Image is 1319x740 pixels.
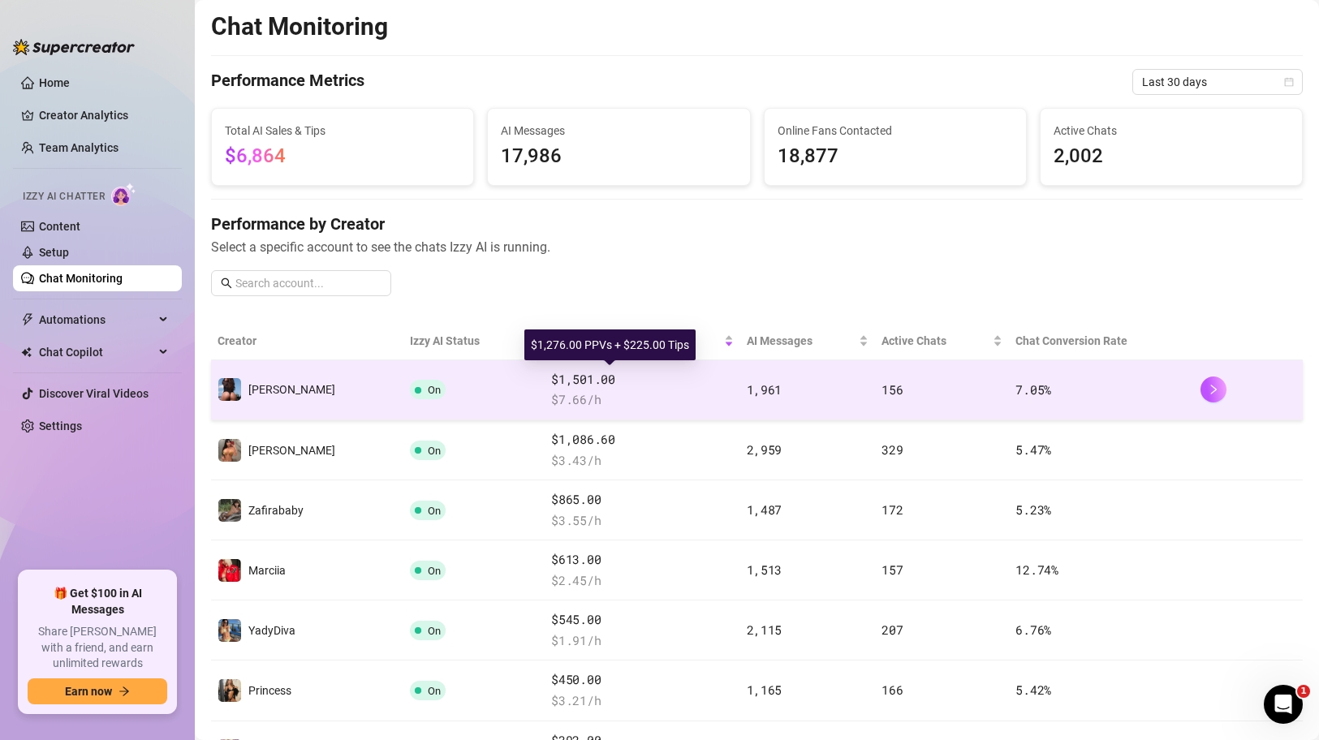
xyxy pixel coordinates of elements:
span: 5.47 % [1015,441,1051,458]
span: Izzy AI Chatter [23,189,105,204]
span: On [428,505,441,517]
img: Priscilla [218,439,241,462]
h4: Performance Metrics [211,69,364,95]
span: On [428,565,441,577]
span: On [428,685,441,697]
img: YadyDiva [218,619,241,642]
span: 156 [881,381,903,398]
span: $613.00 [551,550,733,570]
span: $1,501.00 [551,370,733,389]
span: 166 [881,682,903,698]
span: 157 [881,561,903,578]
span: AI Messages [747,332,856,350]
button: right [1200,376,1226,402]
span: Last 30 days [1142,70,1293,94]
span: Marciia [248,564,286,577]
span: $545.00 [551,610,733,630]
span: 17,986 [501,141,736,172]
span: Active Chats [1054,122,1289,140]
span: 18,877 [778,141,1013,172]
span: $450.00 [551,670,733,690]
span: 1,961 [747,381,782,398]
h4: Performance by Creator [211,213,1303,235]
a: Team Analytics [39,141,119,154]
th: Total AI Sales & Tips [545,322,739,360]
img: Princess [218,679,241,702]
th: Creator [211,322,403,360]
a: Discover Viral Videos [39,387,149,400]
span: Automations [39,307,154,333]
span: Total AI Sales & Tips [225,122,460,140]
span: $6,864 [225,144,286,167]
span: 1,487 [747,501,782,518]
span: Izzy AI Status [410,332,525,350]
span: 7.05 % [1015,381,1051,398]
span: $ 1.91 /h [551,631,733,651]
span: calendar [1284,77,1294,87]
span: 🎁 Get $100 in AI Messages [28,586,167,617]
span: Earn now [65,685,112,698]
a: Home [39,76,70,89]
span: thunderbolt [21,313,34,326]
span: $ 2.45 /h [551,571,733,591]
span: Online Fans Contacted [778,122,1013,140]
span: 6.76 % [1015,622,1051,638]
span: $ 3.21 /h [551,691,733,711]
a: Setup [39,246,69,259]
a: Chat Monitoring [39,272,123,285]
span: Zafirababy [248,504,304,517]
span: AI Messages [501,122,736,140]
img: Marciia [218,559,241,582]
span: 2,959 [747,441,782,458]
img: Chat Copilot [21,346,32,358]
span: $ 3.43 /h [551,451,733,471]
span: search [221,277,232,289]
a: Creator Analytics [39,102,169,128]
th: Izzy AI Status [403,322,545,360]
span: 172 [881,501,903,518]
span: [PERSON_NAME] [248,444,335,457]
span: On [428,445,441,457]
button: Earn nowarrow-right [28,678,167,704]
div: $1,276.00 PPVs + $225.00 Tips [524,329,696,360]
a: Settings [39,419,82,432]
span: Active Chats [881,332,989,350]
span: Share [PERSON_NAME] with a friend, and earn unlimited rewards [28,624,167,672]
span: On [428,384,441,396]
span: 329 [881,441,903,458]
span: 2,115 [747,622,782,638]
span: Select a specific account to see the chats Izzy AI is running. [211,237,1303,257]
th: AI Messages [740,322,876,360]
span: 1,513 [747,561,782,578]
span: Chat Copilot [39,339,154,365]
img: Marie [218,378,241,401]
img: AI Chatter [111,183,136,206]
span: $ 3.55 /h [551,511,733,531]
img: Zafirababy [218,499,241,522]
span: 5.42 % [1015,682,1051,698]
span: 207 [881,622,903,638]
span: right [1208,384,1219,395]
th: Active Chats [875,322,1009,360]
span: 1 [1297,685,1310,698]
iframe: Intercom live chat [1264,685,1303,724]
span: $865.00 [551,490,733,510]
th: Chat Conversion Rate [1009,322,1193,360]
h2: Chat Monitoring [211,11,388,42]
span: Princess [248,684,291,697]
span: [PERSON_NAME] [248,383,335,396]
span: $ 7.66 /h [551,390,733,410]
span: 2,002 [1054,141,1289,172]
img: logo-BBDzfeDw.svg [13,39,135,55]
span: 1,165 [747,682,782,698]
span: $1,086.60 [551,430,733,450]
span: On [428,625,441,637]
span: arrow-right [119,686,130,697]
span: YadyDiva [248,624,295,637]
a: Content [39,220,80,233]
input: Search account... [235,274,381,292]
span: 5.23 % [1015,501,1051,518]
span: 12.74 % [1015,561,1058,578]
